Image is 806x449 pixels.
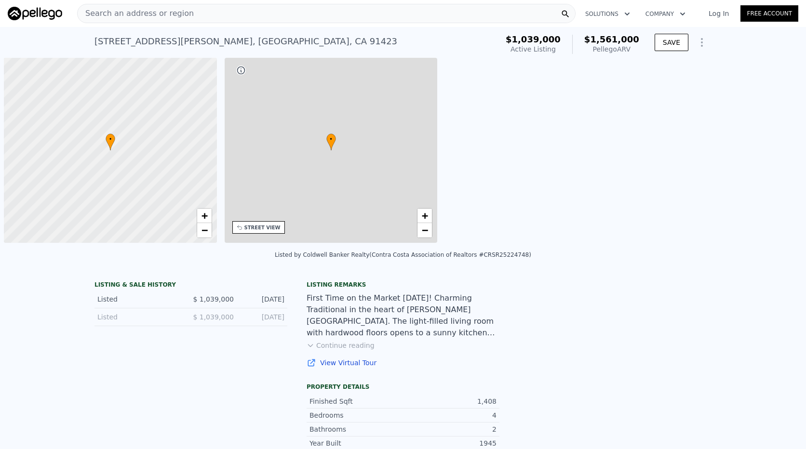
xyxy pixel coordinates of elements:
[309,396,403,406] div: Finished Sqft
[403,424,497,434] div: 2
[97,312,183,322] div: Listed
[326,133,336,150] div: •
[417,209,432,223] a: Zoom in
[242,312,284,322] div: [DATE]
[94,281,287,291] div: LISTING & SALE HISTORY
[578,5,638,23] button: Solutions
[307,281,499,289] div: Listing remarks
[201,224,207,236] span: −
[655,34,688,51] button: SAVE
[309,438,403,448] div: Year Built
[197,223,212,238] a: Zoom out
[740,5,798,22] a: Free Account
[309,424,403,434] div: Bathrooms
[193,295,234,303] span: $ 1,039,000
[326,135,336,144] span: •
[78,8,194,19] span: Search an address or region
[403,438,497,448] div: 1945
[307,383,499,391] div: Property details
[417,223,432,238] a: Zoom out
[275,251,531,258] div: Listed by Coldwell Banker Realty (Contra Costa Association of Realtors #CRSR25224748)
[8,7,62,20] img: Pellego
[403,410,497,420] div: 4
[403,396,497,406] div: 1,408
[106,135,115,144] span: •
[94,35,397,48] div: [STREET_ADDRESS][PERSON_NAME] , [GEOGRAPHIC_DATA] , CA 91423
[97,294,183,304] div: Listed
[307,358,499,368] a: View Virtual Tour
[422,224,428,236] span: −
[307,341,375,350] button: Continue reading
[692,33,712,52] button: Show Options
[422,210,428,222] span: +
[106,133,115,150] div: •
[309,410,403,420] div: Bedrooms
[307,292,499,339] div: First Time on the Market [DATE]! Charming Traditional in the heart of [PERSON_NAME][GEOGRAPHIC_DA...
[242,294,284,304] div: [DATE]
[197,209,212,223] a: Zoom in
[201,210,207,222] span: +
[697,9,740,18] a: Log In
[584,44,639,54] div: Pellego ARV
[638,5,693,23] button: Company
[510,45,556,53] span: Active Listing
[584,34,639,44] span: $1,561,000
[244,224,281,231] div: STREET VIEW
[193,313,234,321] span: $ 1,039,000
[506,34,561,44] span: $1,039,000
